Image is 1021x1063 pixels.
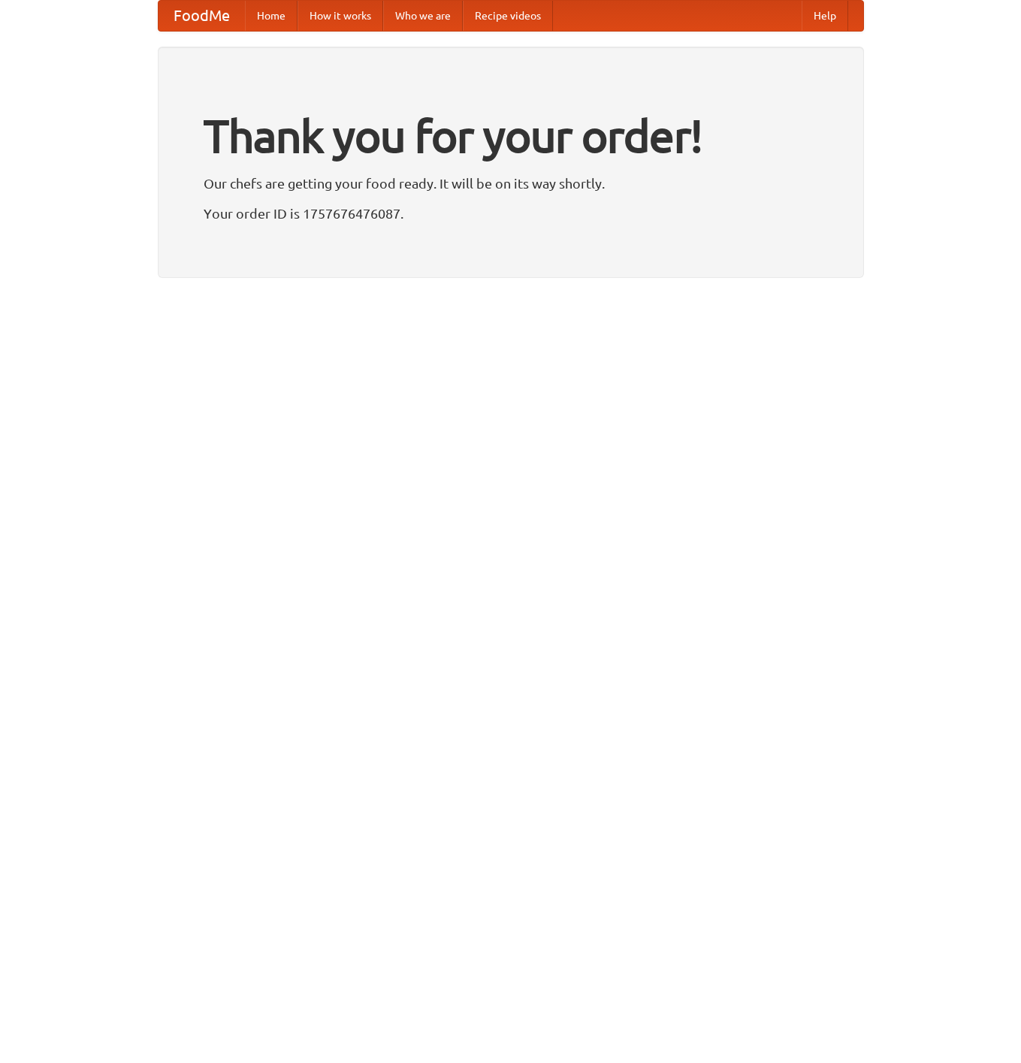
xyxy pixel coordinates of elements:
a: Recipe videos [463,1,553,31]
a: How it works [298,1,383,31]
a: Who we are [383,1,463,31]
p: Your order ID is 1757676476087. [204,202,818,225]
h1: Thank you for your order! [204,100,818,172]
a: FoodMe [159,1,245,31]
a: Help [802,1,848,31]
p: Our chefs are getting your food ready. It will be on its way shortly. [204,172,818,195]
a: Home [245,1,298,31]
